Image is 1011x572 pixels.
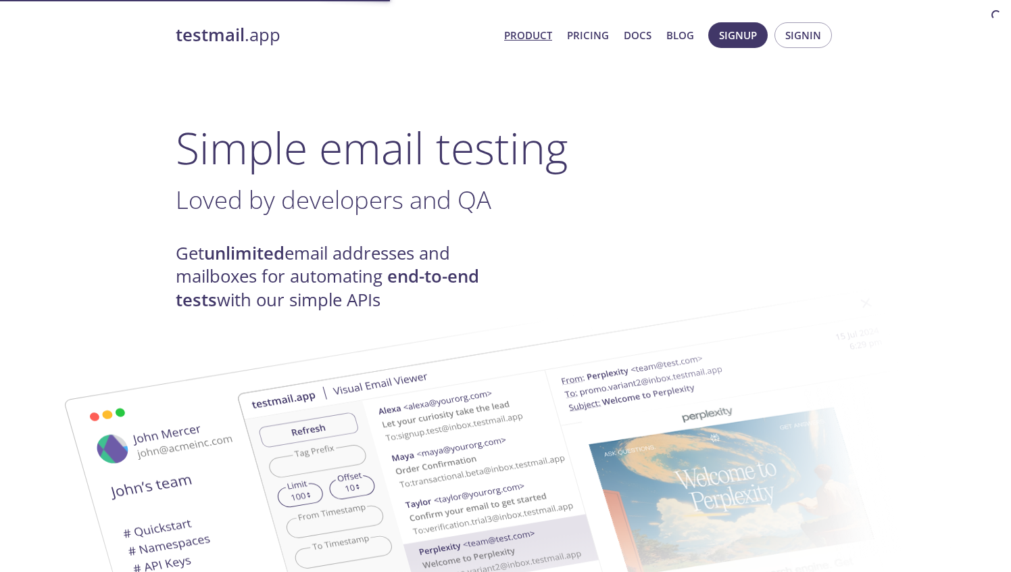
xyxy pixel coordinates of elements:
h4: Get email addresses and mailboxes for automating with our simple APIs [176,242,505,312]
button: Signin [774,22,832,48]
a: Pricing [567,26,609,44]
span: Loved by developers and QA [176,183,491,216]
a: Product [504,26,552,44]
strong: unlimited [204,241,285,265]
a: Blog [666,26,694,44]
span: Signup [719,26,757,44]
strong: testmail [176,23,245,47]
strong: end-to-end tests [176,264,479,311]
a: testmail.app [176,24,493,47]
a: Docs [624,26,651,44]
h1: Simple email testing [176,122,835,174]
span: Signin [785,26,821,44]
button: Signup [708,22,768,48]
